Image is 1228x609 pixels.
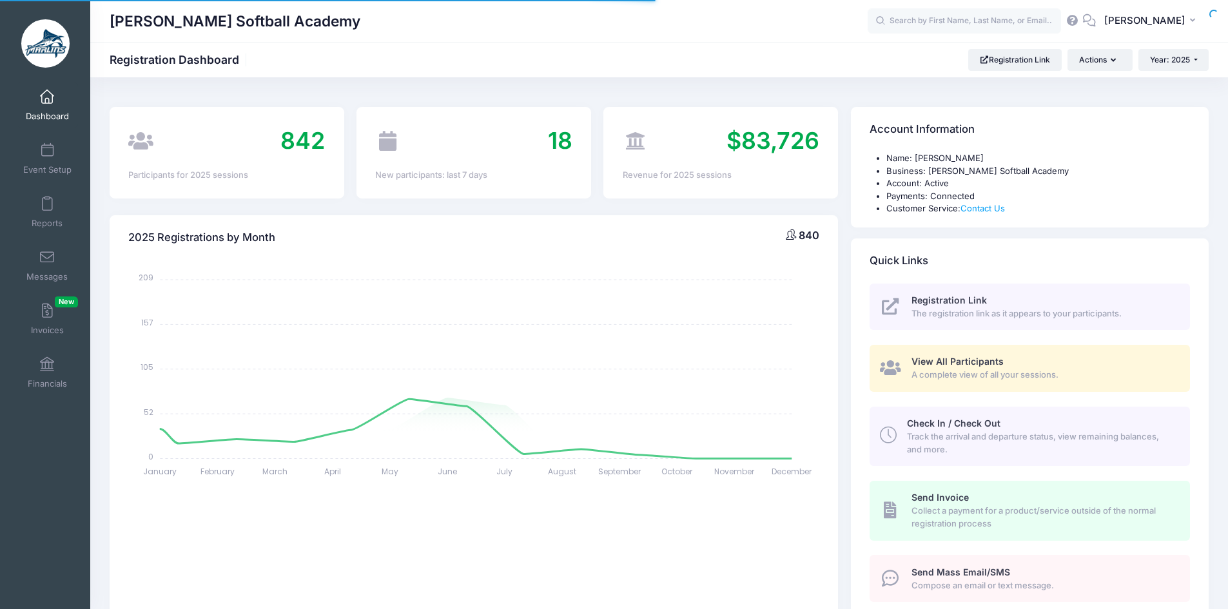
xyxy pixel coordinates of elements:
[623,169,819,182] div: Revenue for 2025 sessions
[17,82,78,128] a: Dashboard
[726,126,819,155] span: $83,726
[911,566,1010,577] span: Send Mass Email/SMS
[886,202,1190,215] li: Customer Service:
[911,505,1175,530] span: Collect a payment for a product/service outside of the normal registration process
[23,164,72,175] span: Event Setup
[17,350,78,395] a: Financials
[911,356,1004,367] span: View All Participants
[26,111,69,122] span: Dashboard
[128,219,275,256] h4: 2025 Registrations by Month
[139,272,154,283] tspan: 209
[280,126,325,155] span: 842
[870,242,928,279] h4: Quick Links
[548,466,576,477] tspan: August
[1067,49,1132,71] button: Actions
[17,296,78,342] a: InvoicesNew
[200,466,235,477] tspan: February
[911,307,1175,320] span: The registration link as it appears to your participants.
[141,362,154,372] tspan: 105
[1138,49,1209,71] button: Year: 2025
[324,466,341,477] tspan: April
[911,579,1175,592] span: Compose an email or text message.
[28,378,67,389] span: Financials
[1104,14,1185,28] span: [PERSON_NAME]
[870,284,1190,331] a: Registration Link The registration link as it appears to your participants.
[375,169,572,182] div: New participants: last 7 days
[128,169,325,182] div: Participants for 2025 sessions
[497,466,513,477] tspan: July
[870,345,1190,392] a: View All Participants A complete view of all your sessions.
[17,243,78,288] a: Messages
[144,406,154,417] tspan: 52
[907,418,1000,429] span: Check In / Check Out
[870,481,1190,540] a: Send Invoice Collect a payment for a product/service outside of the normal registration process
[144,466,177,477] tspan: January
[262,466,288,477] tspan: March
[17,189,78,235] a: Reports
[886,165,1190,178] li: Business: [PERSON_NAME] Softball Academy
[661,466,693,477] tspan: October
[17,136,78,181] a: Event Setup
[868,8,1061,34] input: Search by First Name, Last Name, or Email...
[886,177,1190,190] li: Account: Active
[548,126,572,155] span: 18
[1096,6,1209,36] button: [PERSON_NAME]
[110,6,360,36] h1: [PERSON_NAME] Softball Academy
[968,49,1062,71] a: Registration Link
[714,466,755,477] tspan: November
[21,19,70,68] img: Marlin Softball Academy
[911,492,969,503] span: Send Invoice
[870,407,1190,466] a: Check In / Check Out Track the arrival and departure status, view remaining balances, and more.
[110,53,250,66] h1: Registration Dashboard
[907,430,1175,456] span: Track the arrival and departure status, view remaining balances, and more.
[149,451,154,462] tspan: 0
[960,203,1005,213] a: Contact Us
[870,111,975,148] h4: Account Information
[772,466,812,477] tspan: December
[911,295,987,305] span: Registration Link
[886,152,1190,165] li: Name: [PERSON_NAME]
[886,190,1190,203] li: Payments: Connected
[382,466,398,477] tspan: May
[31,325,64,336] span: Invoices
[799,229,819,242] span: 840
[911,369,1175,382] span: A complete view of all your sessions.
[870,555,1190,602] a: Send Mass Email/SMS Compose an email or text message.
[55,296,78,307] span: New
[32,218,63,229] span: Reports
[598,466,641,477] tspan: September
[26,271,68,282] span: Messages
[438,466,457,477] tspan: June
[1150,55,1190,64] span: Year: 2025
[142,316,154,327] tspan: 157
